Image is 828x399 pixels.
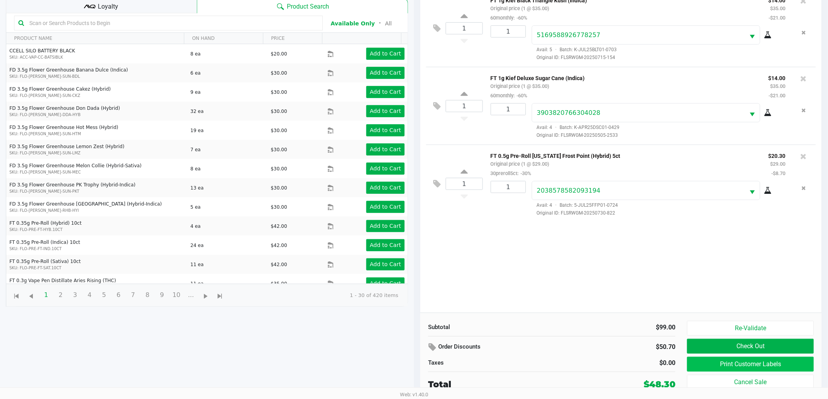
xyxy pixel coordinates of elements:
[366,201,405,213] button: Add to Cart
[491,161,549,167] small: Original price (1 @ $29.00)
[769,73,786,81] p: $14.00
[98,2,119,11] span: Loyalty
[9,73,184,79] p: SKU: FLO-[PERSON_NAME]-SUN-BDL
[366,48,405,60] button: Add to Cart
[271,51,287,57] span: $20.00
[6,236,187,255] td: FT 0.35g Pre-Roll (Indica) 10ct
[799,103,809,118] button: Remove the package from the orderLine
[370,108,401,114] app-button-loader: Add to Cart
[82,288,97,302] span: Page 4
[6,197,187,216] td: FD 3.5g Flower Greenhouse [GEOGRAPHIC_DATA] (Hybrid-Indica)
[370,280,401,286] app-button-loader: Add to Cart
[271,147,287,152] span: $30.00
[9,169,184,175] p: SKU: FLO-[PERSON_NAME]-SUN-MEC
[271,128,287,133] span: $30.00
[271,281,287,286] span: $35.00
[769,15,786,21] small: -$21.00
[366,143,405,156] button: Add to Cart
[271,262,287,267] span: $42.00
[428,340,589,354] div: Order Discounts
[769,151,786,159] p: $20.30
[370,242,401,248] app-button-loader: Add to Cart
[187,102,267,121] td: 32 ea
[491,83,549,89] small: Original price (1 @ $35.00)
[9,227,184,233] p: SKU: FLO-PRE-FT-HYB.10CT
[515,93,527,98] span: -60%
[213,287,228,302] span: Go to the last page
[366,67,405,79] button: Add to Cart
[491,73,757,81] p: FT 1g Kief Deluxe Sugar Cane (Indica)
[9,246,184,252] p: SKU: FLO-PRE-FT-IND.10CT
[491,5,549,11] small: Original price (1 @ $35.00)
[9,287,24,302] span: Go to the first page
[187,178,267,197] td: 13 ea
[558,358,675,368] div: $0.00
[6,159,187,178] td: FD 3.5g Flower Greenhouse Melon Collie (Hybrid-Sativa)
[687,357,814,372] button: Print Customer Labels
[271,204,287,210] span: $30.00
[644,378,675,391] div: $48.30
[187,82,267,102] td: 9 ea
[491,151,757,159] p: FT 0.5g Pre-Roll [US_STATE] Frost Point (Hybrid) 5ct
[39,288,54,302] span: Page 1
[370,165,401,172] app-button-loader: Add to Cart
[271,89,287,95] span: $30.00
[537,187,601,194] span: 2038578582093194
[9,208,184,213] p: SKU: FLO-[PERSON_NAME]-RHB-HYI
[428,378,585,391] div: Total
[201,292,211,301] span: Go to the next page
[553,202,560,208] span: ·
[9,131,184,137] p: SKU: FLO-[PERSON_NAME]-SUN-HTM
[9,265,184,271] p: SKU: FLO-PRE-FT-SAT.10CT
[187,63,267,82] td: 6 ea
[366,258,405,270] button: Add to Cart
[532,125,620,130] span: Avail: 4 Batch: K-APR25DSC01-0429
[532,132,786,139] span: Original ID: FLSRWGM-20250505-2533
[532,54,786,61] span: Original ID: FLSRWGM-20250715-154
[770,83,786,89] small: $35.00
[6,82,187,102] td: FD 3.5g Flower Greenhouse Cakez (Hybrid)
[12,292,22,301] span: Go to the first page
[370,127,401,133] app-button-loader: Add to Cart
[9,54,184,60] p: SKU: ACC-VAP-CC-BATSIBLK
[287,2,329,11] span: Product Search
[370,223,401,229] app-button-loader: Add to Cart
[140,288,155,302] span: Page 8
[184,33,263,44] th: ON HAND
[772,170,786,176] small: -$8.70
[601,340,676,354] div: $50.70
[6,63,187,82] td: FD 3.5g Flower Greenhouse Banana Dulce (Indica)
[366,163,405,175] button: Add to Cart
[263,33,322,44] th: PRICE
[9,188,184,194] p: SKU: FLO-[PERSON_NAME]-SUN-PKT
[9,93,184,98] p: SKU: FLO-[PERSON_NAME]-SUN-CKZ
[6,140,187,159] td: FD 3.5g Flower Greenhouse Lemon Zest (Hybrid)
[553,125,560,130] span: ·
[187,44,267,63] td: 8 ea
[770,161,786,167] small: $29.00
[366,105,405,117] button: Add to Cart
[187,121,267,140] td: 19 ea
[6,178,187,197] td: FD 3.5g Flower Greenhouse PK Trophy (Hybrid-Indica)
[6,44,187,63] td: CCELL SILO BATTERY BLACK
[111,288,126,302] span: Page 6
[68,288,83,302] span: Page 3
[271,185,287,191] span: $30.00
[187,197,267,216] td: 5 ea
[187,255,267,274] td: 11 ea
[9,150,184,156] p: SKU: FLO-[PERSON_NAME]-SUN-LMZ
[6,102,187,121] td: FD 3.5g Flower Greenhouse Don Dada (Hybrid)
[6,274,187,293] td: FT 0.3g Vape Pen Distillate Aries Rising (THC)
[558,323,675,332] div: $99.00
[370,261,401,267] app-button-loader: Add to Cart
[687,375,814,390] button: Cancel Sale
[532,209,786,216] span: Original ID: FLSRWGM-20250730-822
[553,47,560,52] span: ·
[187,274,267,293] td: 11 ea
[370,204,401,210] app-button-loader: Add to Cart
[532,202,618,208] span: Avail: 4 Batch: 5-JUL25FFP01-0724
[24,287,39,302] span: Go to the previous page
[385,20,392,28] button: All
[687,321,814,336] button: Re-Validate
[366,239,405,251] button: Add to Cart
